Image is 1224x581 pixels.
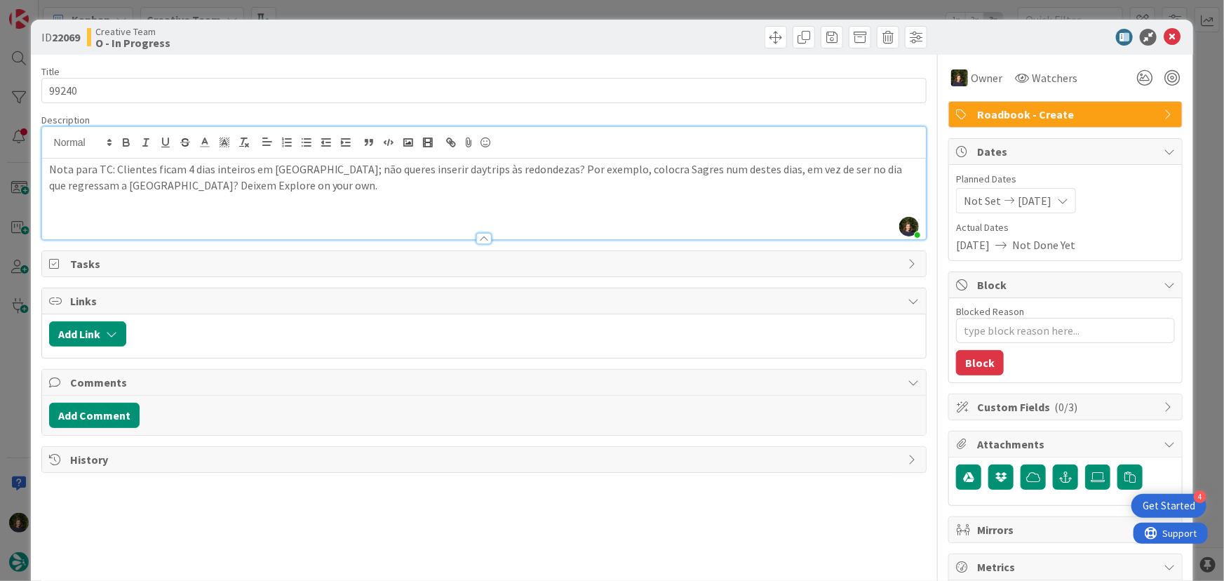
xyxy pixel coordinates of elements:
span: Block [977,276,1157,293]
label: Blocked Reason [956,305,1024,318]
span: Mirrors [977,521,1157,538]
div: Open Get Started checklist, remaining modules: 4 [1131,494,1206,518]
span: Owner [971,69,1002,86]
button: Block [956,350,1004,375]
span: Custom Fields [977,399,1157,415]
p: Nota para TC: Clientes ficam 4 dias inteiros em [GEOGRAPHIC_DATA]; não queres inserir daytrips às... [49,161,920,193]
span: Watchers [1032,69,1077,86]
div: 4 [1194,490,1206,503]
span: Attachments [977,436,1157,453]
span: [DATE] [1018,192,1051,209]
span: Dates [977,143,1157,160]
span: Not Set [964,192,1001,209]
span: ID [41,29,80,46]
span: Description [41,114,90,126]
span: Comments [70,374,901,391]
label: Title [41,65,60,78]
span: ( 0/3 ) [1054,400,1077,414]
span: Actual Dates [956,220,1175,235]
div: Get Started [1143,499,1195,513]
span: History [70,451,901,468]
span: Metrics [977,559,1157,575]
button: Add Link [49,321,126,347]
b: 22069 [52,30,80,44]
img: OSJL0tKbxWQXy8f5HcXbcaBiUxSzdGq2.jpg [899,217,919,236]
span: Not Done Yet [1012,236,1075,253]
span: [DATE] [956,236,990,253]
span: Links [70,293,901,309]
button: Add Comment [49,403,140,428]
span: Support [29,2,64,19]
span: Tasks [70,255,901,272]
input: type card name here... [41,78,927,103]
img: MC [951,69,968,86]
span: Roadbook - Create [977,106,1157,123]
span: Creative Team [95,26,170,37]
b: O - In Progress [95,37,170,48]
span: Planned Dates [956,172,1175,187]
